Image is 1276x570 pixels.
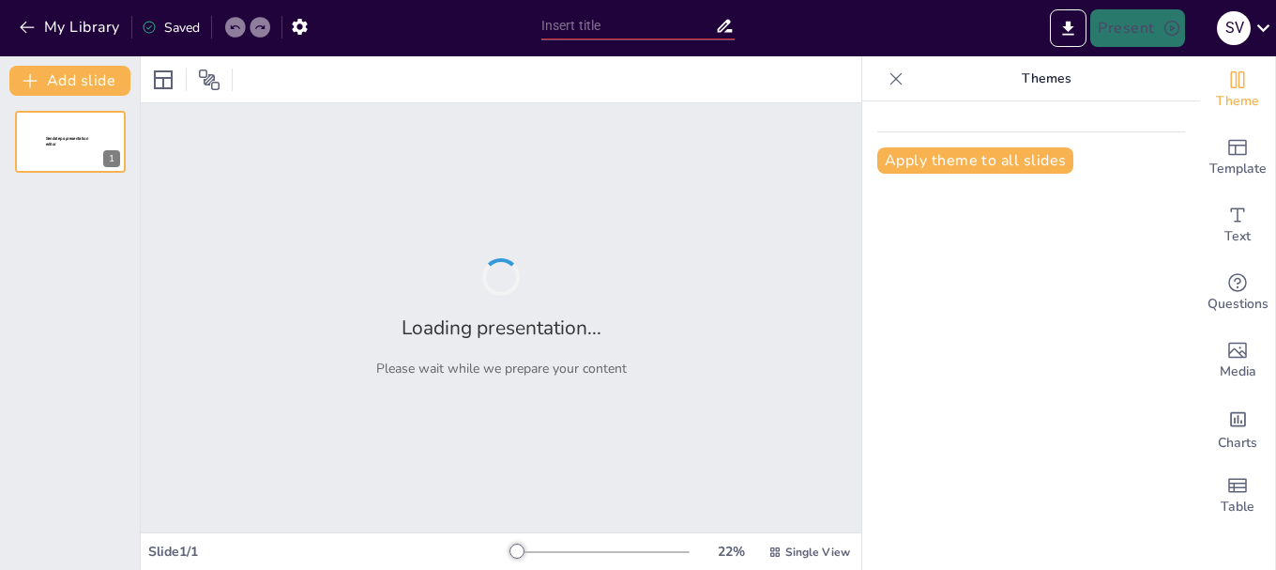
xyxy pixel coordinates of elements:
[1220,362,1256,382] span: Media
[785,545,850,560] span: Single View
[402,315,601,341] h2: Loading presentation...
[1050,9,1086,47] button: Export to PowerPoint
[1090,9,1184,47] button: Present
[198,69,220,91] span: Position
[1200,259,1275,327] div: Get real-time input from your audience
[911,56,1181,101] p: Themes
[877,147,1073,174] button: Apply theme to all slides
[1217,11,1251,45] div: S V
[1200,56,1275,124] div: Change the overall theme
[1200,124,1275,192] div: Add ready made slides
[1224,226,1251,247] span: Text
[541,12,716,39] input: Insert title
[15,111,126,173] div: 1
[1221,497,1254,517] span: Table
[1200,462,1275,530] div: Add a table
[1216,91,1259,112] span: Theme
[1200,394,1275,462] div: Add charts and graphs
[1218,433,1257,454] span: Charts
[376,360,627,377] p: Please wait while we prepare your content
[142,19,200,37] div: Saved
[1200,192,1275,259] div: Add text boxes
[1200,327,1275,394] div: Add images, graphics, shapes or video
[9,66,130,96] button: Add slide
[14,12,128,42] button: My Library
[1217,9,1251,47] button: S V
[1209,159,1267,179] span: Template
[1208,294,1268,315] span: Questions
[148,65,178,95] div: Layout
[708,543,753,561] div: 22 %
[103,150,120,167] div: 1
[148,543,509,561] div: Slide 1 / 1
[46,136,88,146] span: Sendsteps presentation editor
